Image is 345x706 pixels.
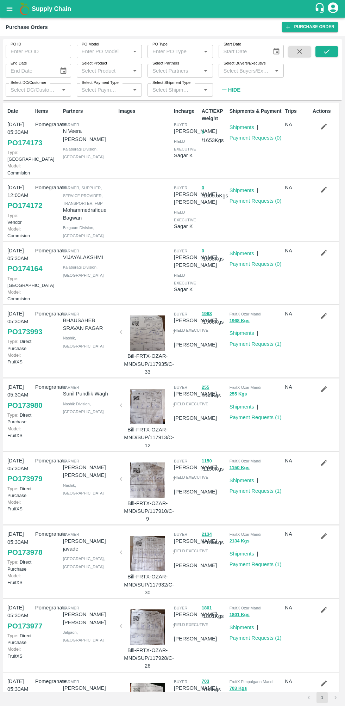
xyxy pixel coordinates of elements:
[254,547,258,558] div: |
[63,557,105,569] span: [GEOGRAPHIC_DATA] , [GEOGRAPHIC_DATA]
[7,199,42,212] a: PO174172
[124,646,171,670] p: Bill-FRTX-OZAR-MND/SUP/117928/C-26
[201,66,210,75] button: Open
[7,108,32,115] p: Date
[174,317,217,324] p: [PERSON_NAME]
[7,383,32,399] p: [DATE] 05:30AM
[7,275,32,289] p: [GEOGRAPHIC_DATA]
[7,352,21,358] span: Model:
[7,352,32,365] p: FruitXS
[202,383,227,399] p: / 255 Kgs
[7,136,42,149] a: PO174173
[174,190,217,206] p: [PERSON_NAME] [PERSON_NAME]
[63,206,116,222] p: Mohammedrafique Bagwan
[174,475,208,479] span: field executive
[63,336,104,348] span: Nashik , [GEOGRAPHIC_DATA]
[201,47,210,56] button: Open
[254,474,258,484] div: |
[63,390,116,398] p: Sunil Pundlik Wagh
[7,149,32,162] p: [GEOGRAPHIC_DATA]
[224,42,241,47] label: Start Date
[174,610,217,618] p: [PERSON_NAME]
[130,47,139,56] button: Open
[7,121,32,136] p: [DATE] 05:30AM
[174,459,187,463] span: buyer
[63,537,116,553] p: [PERSON_NAME] javade
[254,184,258,194] div: |
[202,184,204,192] button: 0
[174,532,187,536] span: buyer
[118,108,171,115] p: Images
[327,1,339,16] div: account of current user
[174,622,208,627] span: field executive
[174,328,208,332] span: field executive
[1,1,18,17] button: open drawer
[285,457,310,465] p: NA
[82,61,107,66] label: Select Product
[202,604,212,612] button: 1801
[174,253,217,269] p: [PERSON_NAME] [PERSON_NAME]
[202,108,227,122] p: ACT/EXP Weight
[6,23,48,32] div: Purchase Orders
[8,85,57,94] input: Select DC/Customer
[150,85,190,94] input: Select Shipment Type
[35,121,60,128] p: Pomegranate
[7,425,32,439] p: FruitXS
[35,383,60,391] p: Pomegranate
[7,572,32,586] p: FruitXS
[316,692,328,703] button: page 1
[63,385,79,389] span: Farmer
[63,127,116,143] p: N Veera [PERSON_NAME]
[7,546,42,559] a: PO173978
[174,385,187,389] span: buyer
[174,127,217,135] p: [PERSON_NAME]
[150,66,199,75] input: Select Partners
[230,251,254,256] a: Shipments
[7,620,42,632] a: PO173977
[35,604,60,612] p: Pomegranate
[7,530,32,546] p: [DATE] 05:30AM
[219,84,243,96] button: Hide
[63,680,79,684] span: Farmer
[285,604,310,612] p: NA
[7,226,32,239] p: Commision
[63,463,116,479] p: [PERSON_NAME] [PERSON_NAME]
[7,162,32,176] p: Commision
[202,530,212,539] button: 2134
[285,108,310,115] p: Trips
[314,2,327,15] div: customer-support
[174,249,187,253] span: buyer
[7,677,32,693] p: [DATE] 05:30AM
[174,390,217,398] p: [PERSON_NAME]
[174,549,208,553] span: field executive
[202,677,227,694] p: / 703 Kgs
[230,198,282,204] a: Payment Requests (0)
[63,147,104,159] span: Kalaburagi Division , [GEOGRAPHIC_DATA]
[7,184,32,199] p: [DATE] 12:00AM
[7,573,21,578] span: Model:
[230,611,250,619] button: 1801 Kgs
[7,499,21,505] span: Model:
[130,66,139,75] button: Open
[7,412,18,418] span: Type:
[152,80,190,86] label: Select Shipment Type
[230,341,282,347] a: Payment Requests (1)
[202,310,227,326] p: / 1968 Kgs
[130,85,139,94] button: Open
[254,326,258,337] div: |
[32,5,71,12] b: Supply Chain
[7,412,32,425] p: Direct Purchase
[285,310,310,318] p: NA
[6,64,54,77] input: End Date
[6,45,71,58] input: Enter PO ID
[63,186,103,206] span: Farmer, Supplier, Service Provider, Transporter, FGP
[63,312,79,316] span: Farmer
[35,184,60,191] p: Pomegranate
[202,604,227,620] p: / 1801 Kgs
[230,385,261,389] span: FruitX Ozar Mandi
[230,488,282,494] a: Payment Requests (1)
[124,352,171,376] p: Bill-FRTX-OZAR-MND/SUP/117935/C-33
[7,262,42,275] a: PO174164
[285,184,310,191] p: NA
[202,247,227,263] p: / 1653 Kgs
